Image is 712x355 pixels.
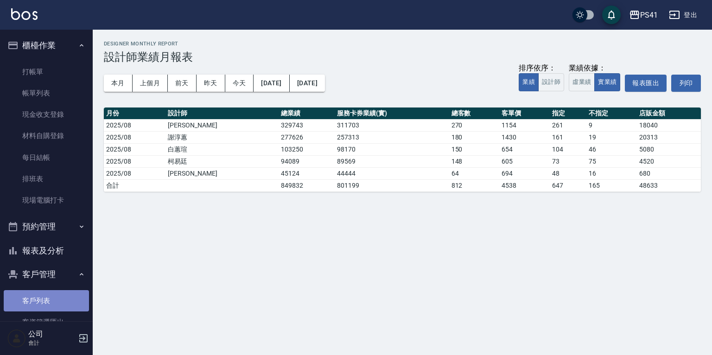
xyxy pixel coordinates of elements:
[550,155,586,167] td: 73
[569,73,595,91] button: 虛業績
[279,119,335,131] td: 329743
[602,6,621,24] button: save
[637,179,701,191] td: 48633
[4,147,89,168] a: 每日結帳
[625,6,661,25] button: PS41
[550,179,586,191] td: 647
[197,75,225,92] button: 昨天
[637,108,701,120] th: 店販金額
[335,119,449,131] td: 311703
[104,75,133,92] button: 本月
[4,104,89,125] a: 現金收支登錄
[165,155,279,167] td: 柯易廷
[165,108,279,120] th: 設計師
[499,143,550,155] td: 654
[335,131,449,143] td: 257313
[290,75,325,92] button: [DATE]
[4,190,89,211] a: 現場電腦打卡
[104,143,165,155] td: 2025/08
[538,73,564,91] button: 設計師
[569,63,620,73] div: 業績依據：
[640,9,658,21] div: PS41
[4,215,89,239] button: 預約管理
[449,108,500,120] th: 總客數
[637,155,701,167] td: 4520
[335,167,449,179] td: 44444
[165,119,279,131] td: [PERSON_NAME]
[449,179,500,191] td: 812
[449,119,500,131] td: 270
[550,131,586,143] td: 161
[104,155,165,167] td: 2025/08
[104,51,701,63] h3: 設計師業績月報表
[550,143,586,155] td: 104
[4,262,89,286] button: 客戶管理
[104,41,701,47] h2: Designer Monthly Report
[335,143,449,155] td: 98170
[254,75,289,92] button: [DATE]
[225,75,254,92] button: 今天
[279,131,335,143] td: 277626
[519,63,564,73] div: 排序依序：
[637,131,701,143] td: 20313
[637,143,701,155] td: 5080
[499,179,550,191] td: 4538
[625,75,667,92] button: 報表匯出
[499,155,550,167] td: 605
[586,131,637,143] td: 19
[499,131,550,143] td: 1430
[449,155,500,167] td: 148
[665,6,701,24] button: 登出
[449,143,500,155] td: 150
[335,179,449,191] td: 801199
[637,167,701,179] td: 680
[4,311,89,333] a: 客資篩選匯出
[499,167,550,179] td: 694
[165,143,279,155] td: 白蕙瑄
[28,330,76,339] h5: 公司
[104,167,165,179] td: 2025/08
[168,75,197,92] button: 前天
[165,167,279,179] td: [PERSON_NAME]
[335,108,449,120] th: 服務卡券業績(實)
[133,75,168,92] button: 上個月
[279,167,335,179] td: 45124
[4,33,89,57] button: 櫃檯作業
[586,167,637,179] td: 16
[499,108,550,120] th: 客單價
[279,143,335,155] td: 103250
[165,131,279,143] td: 謝淳蕙
[11,8,38,20] img: Logo
[279,108,335,120] th: 總業績
[104,131,165,143] td: 2025/08
[550,108,586,120] th: 指定
[586,108,637,120] th: 不指定
[4,61,89,82] a: 打帳單
[279,155,335,167] td: 94089
[4,239,89,263] button: 報表及分析
[586,119,637,131] td: 9
[550,119,586,131] td: 261
[104,108,165,120] th: 月份
[550,167,586,179] td: 48
[279,179,335,191] td: 849832
[104,108,701,192] table: a dense table
[4,290,89,311] a: 客戶列表
[671,75,701,92] button: 列印
[4,82,89,104] a: 帳單列表
[449,167,500,179] td: 64
[104,119,165,131] td: 2025/08
[4,125,89,146] a: 材料自購登錄
[499,119,550,131] td: 1154
[594,73,620,91] button: 實業績
[4,168,89,190] a: 排班表
[104,179,165,191] td: 合計
[7,329,26,348] img: Person
[586,143,637,155] td: 46
[28,339,76,347] p: 會計
[449,131,500,143] td: 180
[586,155,637,167] td: 75
[519,73,539,91] button: 業績
[586,179,637,191] td: 165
